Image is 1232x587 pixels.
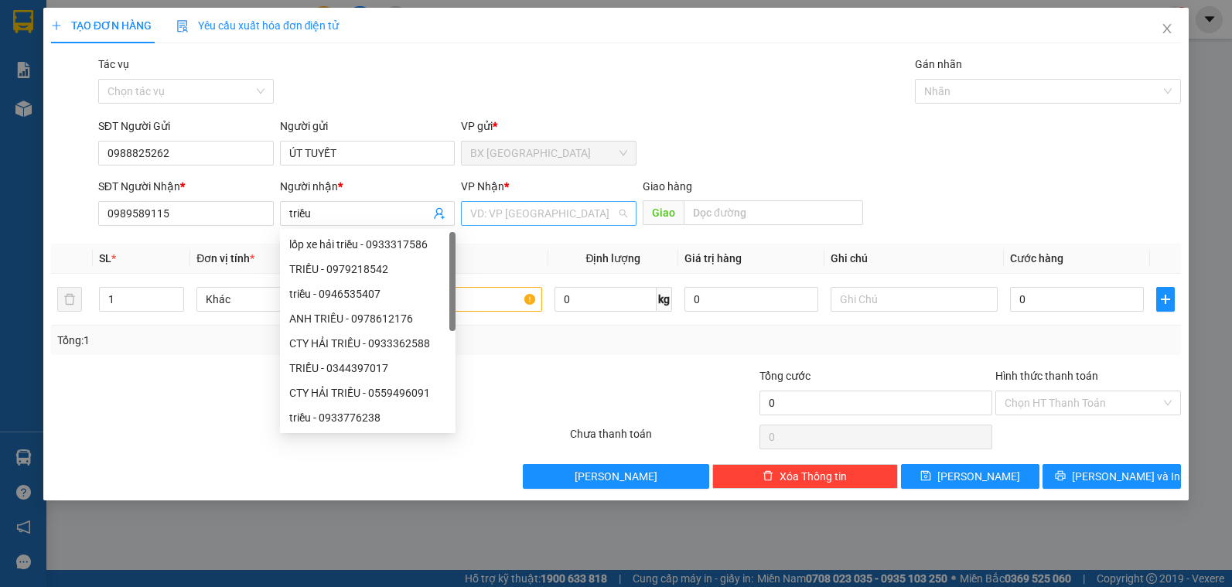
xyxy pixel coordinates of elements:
[280,282,456,306] div: triều - 0946535407
[289,236,446,253] div: lốp xe hải triều - 0933317586
[176,20,189,32] img: icon
[280,356,456,381] div: TRIỀU - 0344397017
[461,118,636,135] div: VP gửi
[57,332,476,349] div: Tổng: 1
[1145,8,1189,51] button: Close
[461,180,504,193] span: VP Nhận
[280,306,456,331] div: ANH TRIỀU - 0978612176
[643,180,692,193] span: Giao hàng
[763,470,773,483] span: delete
[1072,468,1180,485] span: [PERSON_NAME] và In
[915,58,962,70] label: Gán nhãn
[280,331,456,356] div: CTY HẢI TRIỀU - 0933362588
[280,381,456,405] div: CTY HẢI TRIỀU - 0559496091
[684,200,863,225] input: Dọc đường
[51,20,62,31] span: plus
[280,178,456,195] div: Người nhận
[289,360,446,377] div: TRIỀU - 0344397017
[206,288,353,311] span: Khác
[831,287,997,312] input: Ghi Chú
[1010,252,1063,264] span: Cước hàng
[780,468,847,485] span: Xóa Thông tin
[657,287,672,312] span: kg
[1157,293,1174,305] span: plus
[289,409,446,426] div: triều - 0933776238
[289,261,446,278] div: TRIỀU - 0979218542
[824,244,1003,274] th: Ghi chú
[470,142,627,165] span: BX Tân Châu
[289,285,446,302] div: triều - 0946535407
[1043,464,1181,489] button: printer[PERSON_NAME] và In
[289,335,446,352] div: CTY HẢI TRIỀU - 0933362588
[585,252,640,264] span: Định lượng
[759,370,811,382] span: Tổng cước
[280,232,456,257] div: lốp xe hải triều - 0933317586
[568,425,757,452] div: Chưa thanh toán
[51,19,152,32] span: TẠO ĐƠN HÀNG
[376,287,542,312] input: VD: Bàn, Ghế
[57,287,82,312] button: delete
[1055,470,1066,483] span: printer
[433,207,445,220] span: user-add
[98,58,129,70] label: Tác vụ
[920,470,931,483] span: save
[280,405,456,430] div: triều - 0933776238
[643,200,684,225] span: Giao
[684,287,818,312] input: 0
[712,464,898,489] button: deleteXóa Thông tin
[280,118,456,135] div: Người gửi
[523,464,708,489] button: [PERSON_NAME]
[1156,287,1175,312] button: plus
[901,464,1039,489] button: save[PERSON_NAME]
[196,252,254,264] span: Đơn vị tính
[289,384,446,401] div: CTY HẢI TRIỀU - 0559496091
[280,257,456,282] div: TRIỀU - 0979218542
[684,252,742,264] span: Giá trị hàng
[575,468,657,485] span: [PERSON_NAME]
[995,370,1098,382] label: Hình thức thanh toán
[176,19,340,32] span: Yêu cầu xuất hóa đơn điện tử
[1161,22,1173,35] span: close
[99,252,111,264] span: SL
[98,118,274,135] div: SĐT Người Gửi
[289,310,446,327] div: ANH TRIỀU - 0978612176
[98,178,274,195] div: SĐT Người Nhận
[937,468,1020,485] span: [PERSON_NAME]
